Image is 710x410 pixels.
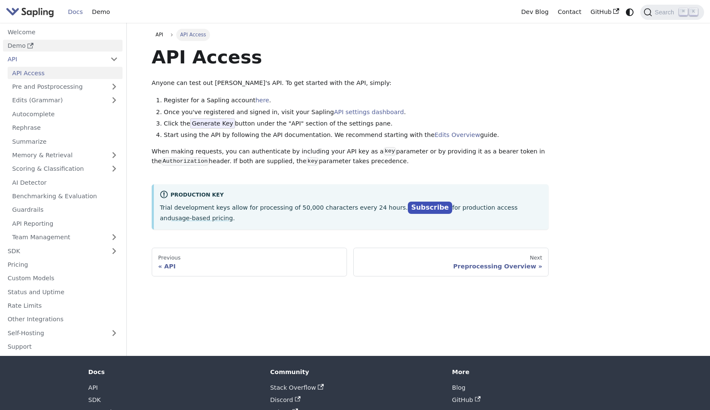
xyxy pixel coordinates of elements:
a: Contact [553,5,586,19]
a: Status and Uptime [3,286,123,298]
div: More [452,368,622,376]
span: Generate Key [190,118,235,128]
a: GitHub [452,396,481,403]
code: Authorization [161,157,208,166]
a: Autocomplete [8,108,123,120]
a: Edits Overview [434,131,480,138]
a: Benchmarking & Evaluation [8,190,123,202]
a: Self-Hosting [3,327,123,339]
button: Search (Command+K) [640,5,704,20]
a: GitHub [586,5,623,19]
li: Click the button under the "API" section of the settings pane. [164,119,549,129]
a: here [255,97,269,104]
code: key [306,157,319,166]
a: AI Detector [8,176,123,189]
nav: Breadcrumbs [152,29,549,41]
div: Next [360,254,542,261]
span: Search [652,9,679,16]
button: Expand sidebar category 'SDK' [106,245,123,257]
kbd: K [689,8,698,16]
a: API [3,53,106,66]
a: Docs [63,5,87,19]
a: Scoring & Classification [8,163,123,175]
a: Custom Models [3,272,123,284]
a: API Access [8,67,123,79]
a: Support [3,341,123,353]
a: Pre and Postprocessing [8,81,123,93]
div: API [158,262,341,270]
span: API [156,32,163,38]
code: key [384,147,396,156]
div: Community [270,368,440,376]
a: SDK [88,396,101,403]
button: Collapse sidebar category 'API' [106,53,123,66]
span: API Access [176,29,210,41]
div: Production Key [160,190,543,200]
a: Other Integrations [3,313,123,325]
kbd: ⌘ [679,8,688,16]
li: Once you've registered and signed in, visit your Sapling . [164,107,549,118]
a: Summarize [8,135,123,148]
a: Dev Blog [516,5,553,19]
button: Switch between dark and light mode (currently system mode) [624,6,636,18]
a: Demo [3,40,123,52]
a: PreviousAPI [152,248,347,276]
div: Docs [88,368,258,376]
a: API [152,29,167,41]
a: Blog [452,384,466,391]
a: Discord [270,396,300,403]
div: Previous [158,254,341,261]
a: Demo [87,5,115,19]
a: Edits (Grammar) [8,94,123,107]
a: API Reporting [8,217,123,230]
p: Trial development keys allow for processing of 50,000 characters every 24 hours. for production a... [160,202,543,223]
div: Preprocessing Overview [360,262,542,270]
a: Rephrase [8,122,123,134]
a: Team Management [8,231,123,243]
p: Anyone can test out [PERSON_NAME]'s API. To get started with the API, simply: [152,78,549,88]
a: Memory & Retrieval [8,149,123,161]
a: Welcome [3,26,123,38]
nav: Docs pages [152,248,549,276]
a: Sapling.ai [6,6,57,18]
a: Rate Limits [3,300,123,312]
a: API [88,384,98,391]
a: Stack Overflow [270,384,323,391]
a: API settings dashboard [334,109,404,115]
a: Guardrails [8,204,123,216]
a: Subscribe [408,202,452,214]
img: Sapling.ai [6,6,54,18]
a: Pricing [3,259,123,271]
a: usage-based pricing [171,215,233,221]
li: Start using the API by following the API documentation. We recommend starting with the guide. [164,130,549,140]
li: Register for a Sapling account . [164,96,549,106]
a: SDK [3,245,106,257]
a: NextPreprocessing Overview [353,248,549,276]
p: When making requests, you can authenticate by including your API key as a parameter or by providi... [152,147,549,167]
h1: API Access [152,46,549,68]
